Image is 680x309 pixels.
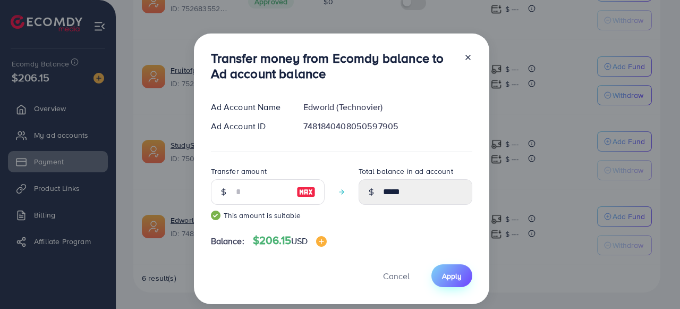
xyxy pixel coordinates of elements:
[211,166,267,177] label: Transfer amount
[253,234,327,247] h4: $206.15
[383,270,410,282] span: Cancel
[431,264,472,287] button: Apply
[316,236,327,247] img: image
[296,186,316,198] img: image
[295,101,480,113] div: Edworld (Technovier)
[291,235,308,247] span: USD
[442,271,462,281] span: Apply
[202,101,295,113] div: Ad Account Name
[359,166,453,177] label: Total balance in ad account
[211,235,244,247] span: Balance:
[211,210,325,221] small: This amount is suitable
[202,120,295,132] div: Ad Account ID
[295,120,480,132] div: 7481840408050597905
[370,264,423,287] button: Cancel
[635,261,672,301] iframe: Chat
[211,211,220,220] img: guide
[211,51,455,81] h3: Transfer money from Ecomdy balance to Ad account balance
